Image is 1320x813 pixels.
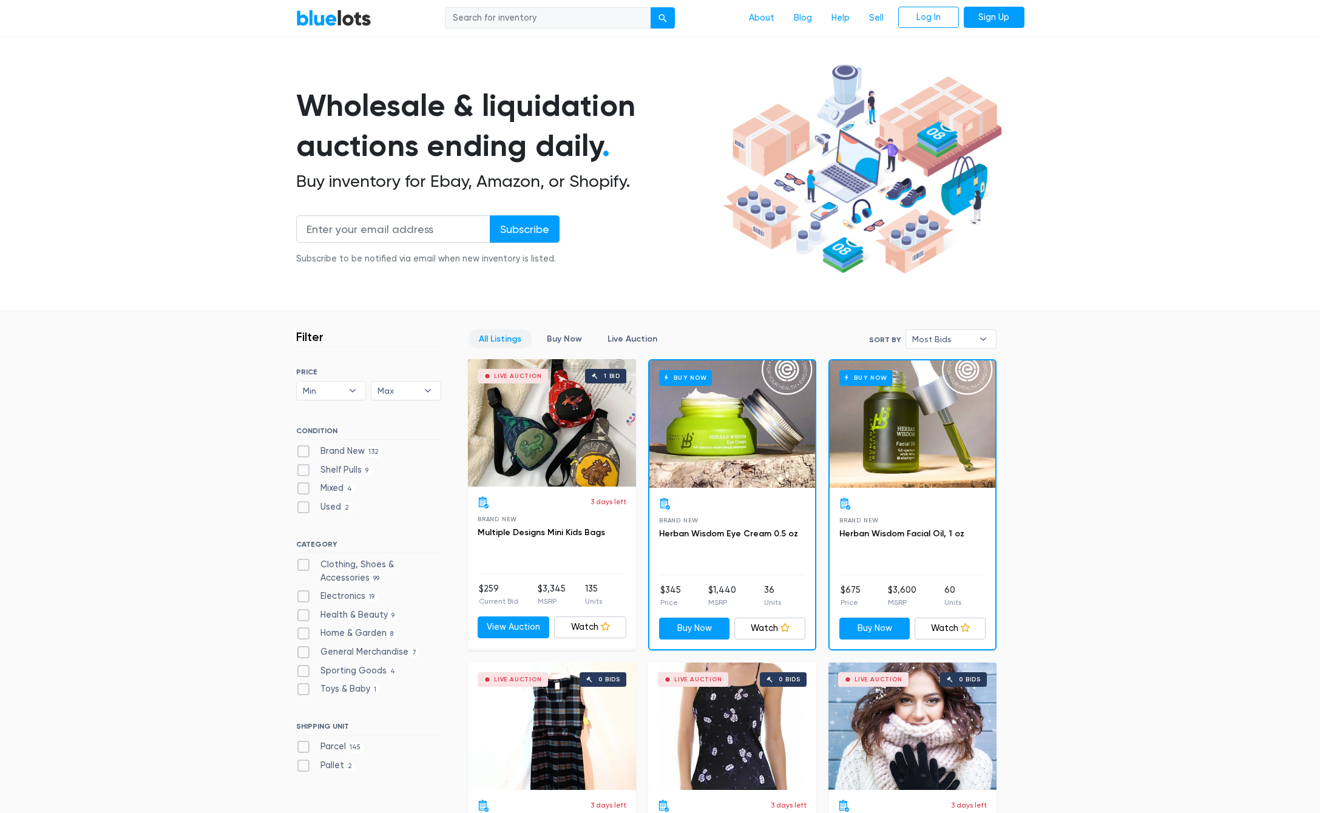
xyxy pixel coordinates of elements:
label: Parcel [296,740,365,754]
li: 135 [585,582,602,607]
span: 2 [341,503,353,513]
div: Live Auction [855,676,902,683]
p: 3 days left [951,800,987,811]
a: Buy Now [839,618,910,639]
label: Health & Beauty [296,609,399,622]
p: Units [585,596,602,607]
li: $345 [660,584,681,608]
label: Brand New [296,445,383,458]
label: General Merchandise [296,646,421,659]
span: Brand New [659,517,699,524]
a: Log In [898,7,959,29]
h6: Buy Now [839,370,892,385]
p: Price [841,597,861,608]
label: Clothing, Shoes & Accessories [296,558,441,584]
label: Toys & Baby [296,683,381,696]
li: $259 [479,582,518,607]
span: Most Bids [912,330,973,348]
a: View Auction [478,616,550,638]
label: Sort By [869,334,901,345]
a: Watch [915,618,986,639]
li: $1,440 [708,584,736,608]
span: 9 [362,466,373,476]
label: Electronics [296,590,379,603]
h6: CATEGORY [296,540,441,553]
li: 36 [764,584,781,608]
span: . [602,127,610,164]
div: 0 bids [779,676,800,683]
div: Live Auction [674,676,722,683]
li: $3,600 [888,584,916,608]
label: Mixed [296,482,356,495]
a: Sell [859,7,893,30]
p: 3 days left [771,800,807,811]
a: BlueLots [296,9,371,27]
span: 145 [346,743,365,753]
a: Live Auction 0 bids [828,663,997,790]
p: MSRP [538,596,566,607]
li: $3,345 [538,582,566,607]
h3: Filter [296,329,323,344]
a: Multiple Designs Mini Kids Bags [478,527,605,538]
a: Buy Now [830,360,995,488]
p: Current Bid [479,596,518,607]
h2: Buy inventory for Ebay, Amazon, or Shopify. [296,171,719,192]
input: Enter your email address [296,215,490,243]
p: Price [660,597,681,608]
span: 1 [370,686,381,695]
b: ▾ [415,382,441,400]
div: Live Auction [494,676,542,683]
span: 7 [408,648,421,658]
input: Search for inventory [445,7,651,29]
span: 4 [387,667,399,676]
a: About [739,7,784,30]
span: 99 [370,574,384,584]
b: ▾ [970,330,996,348]
p: 3 days left [591,496,626,507]
p: 3 days left [591,800,626,811]
a: Buy Now [536,329,592,348]
span: 2 [344,761,356,771]
span: 8 [387,630,398,639]
div: Live Auction [494,373,542,379]
label: Sporting Goods [296,664,399,678]
h6: PRICE [296,368,441,376]
a: Watch [734,618,805,639]
a: Sign Up [964,7,1024,29]
p: MSRP [888,597,916,608]
p: Units [764,597,781,608]
li: $675 [841,584,861,608]
h6: Buy Now [659,370,712,385]
span: Min [303,382,343,400]
p: MSRP [708,597,736,608]
b: ▾ [340,382,365,400]
a: Watch [554,616,626,638]
div: 0 bids [598,676,620,683]
div: Subscribe to be notified via email when new inventory is listed. [296,252,560,266]
img: hero-ee84e7d0318cb26816c560f6b4441b76977f77a177738b4e94f68c95b2b83dbb.png [719,59,1006,280]
label: Used [296,501,353,514]
label: Shelf Pulls [296,464,373,477]
span: 19 [365,592,379,602]
span: Brand New [478,516,517,522]
h6: CONDITION [296,427,441,440]
a: Live Auction [597,329,668,348]
li: 60 [944,584,961,608]
a: Buy Now [659,618,730,639]
label: Pallet [296,759,356,772]
span: Max [377,382,418,400]
a: Herban Wisdom Eye Cream 0.5 oz [659,528,798,539]
a: Buy Now [649,360,815,488]
span: 132 [365,447,383,457]
a: Herban Wisdom Facial Oil, 1 oz [839,528,964,539]
label: Home & Garden [296,627,398,640]
span: Brand New [839,517,879,524]
a: Live Auction 1 bid [468,359,636,487]
div: 0 bids [959,676,981,683]
span: 4 [344,485,356,494]
a: Blog [784,7,822,30]
div: 1 bid [604,373,620,379]
a: Live Auction 0 bids [468,663,636,790]
input: Subscribe [490,215,560,243]
a: Live Auction 0 bids [648,663,816,790]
